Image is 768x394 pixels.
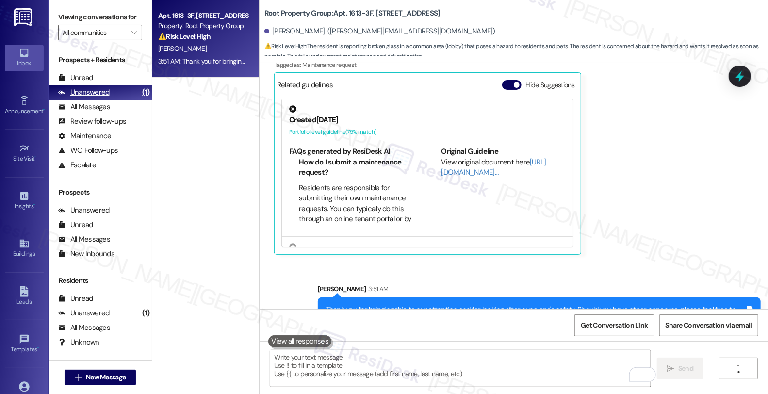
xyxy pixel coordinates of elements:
span: • [43,106,45,113]
div: Apt. 1613-3F, [STREET_ADDRESS] [158,11,248,21]
strong: ⚠️ Risk Level: High [264,42,306,50]
i:  [75,374,82,381]
b: Original Guideline [441,147,499,156]
input: All communities [63,25,127,40]
span: • [33,201,35,208]
div: Maintenance [58,131,112,141]
span: • [37,345,39,351]
span: Share Conversation via email [666,320,752,330]
div: 3:51 AM [366,284,388,294]
div: Unknown [58,337,99,347]
div: Prospects + Residents [49,55,152,65]
div: View original document here [441,157,566,178]
div: Portfolio level guideline ( 75 % match) [289,127,566,137]
span: : The resident is reporting broken glass in a common area (lobby) that poses a hazard to resident... [264,41,768,62]
a: Buildings [5,235,44,262]
div: Created [DATE] [289,115,566,125]
div: Residents [49,276,152,286]
b: Root Property Group: Apt. 1613-3F, [STREET_ADDRESS] [264,8,441,18]
div: All Messages [58,102,110,112]
div: Unread [58,73,93,83]
a: Templates • [5,331,44,357]
a: Insights • [5,188,44,214]
i:  [131,29,137,36]
span: • [35,154,36,161]
div: (1) [140,306,152,321]
div: Unread [58,294,93,304]
button: Share Conversation via email [659,314,758,336]
span: Maintenance request [302,61,357,69]
li: How do I submit a maintenance request? [299,157,414,178]
b: FAQs generated by ResiDesk AI [289,147,390,156]
span: Send [678,363,693,374]
div: (1) [140,85,152,100]
div: Thank you for bringing this to our attention and for looking after everyone's safety. Should you ... [326,305,745,326]
label: Viewing conversations for [58,10,142,25]
a: Leads [5,283,44,310]
div: Prospects [49,187,152,197]
span: Get Conversation Link [581,320,648,330]
a: Inbox [5,45,44,71]
div: Unanswered [58,87,110,98]
strong: ⚠️ Risk Level: High [158,32,211,41]
button: New Message [65,370,136,385]
div: All Messages [58,234,110,245]
div: [PERSON_NAME] [318,284,761,297]
a: Site Visit • [5,140,44,166]
div: WO Follow-ups [58,146,118,156]
span: New Message [86,372,126,382]
button: Send [657,358,704,379]
div: Unanswered [58,205,110,215]
img: ResiDesk Logo [14,8,34,26]
i:  [735,365,742,373]
textarea: To enrich screen reader interactions, please activate Accessibility in Grammarly extension settings [270,350,651,387]
div: Review follow-ups [58,116,126,127]
div: [PERSON_NAME]. ([PERSON_NAME][EMAIL_ADDRESS][DOMAIN_NAME]) [264,26,495,36]
div: Unread [58,220,93,230]
div: Unanswered [58,308,110,318]
li: Residents are responsible for submitting their own maintenance requests. You can typically do thi... [299,183,414,246]
div: 3:51 AM: Thank you for bringing this to our attention and for looking after everyone's safety. Sh... [158,57,586,66]
label: Hide Suggestions [525,80,574,90]
a: [URL][DOMAIN_NAME]… [441,157,546,177]
div: Property: Root Property Group [158,21,248,31]
i:  [667,365,674,373]
div: Related guidelines [277,80,333,94]
button: Get Conversation Link [574,314,654,336]
div: New Inbounds [58,249,114,259]
span: [PERSON_NAME] [158,44,207,53]
div: Escalate [58,160,96,170]
div: Tagged as: [274,58,717,72]
div: All Messages [58,323,110,333]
